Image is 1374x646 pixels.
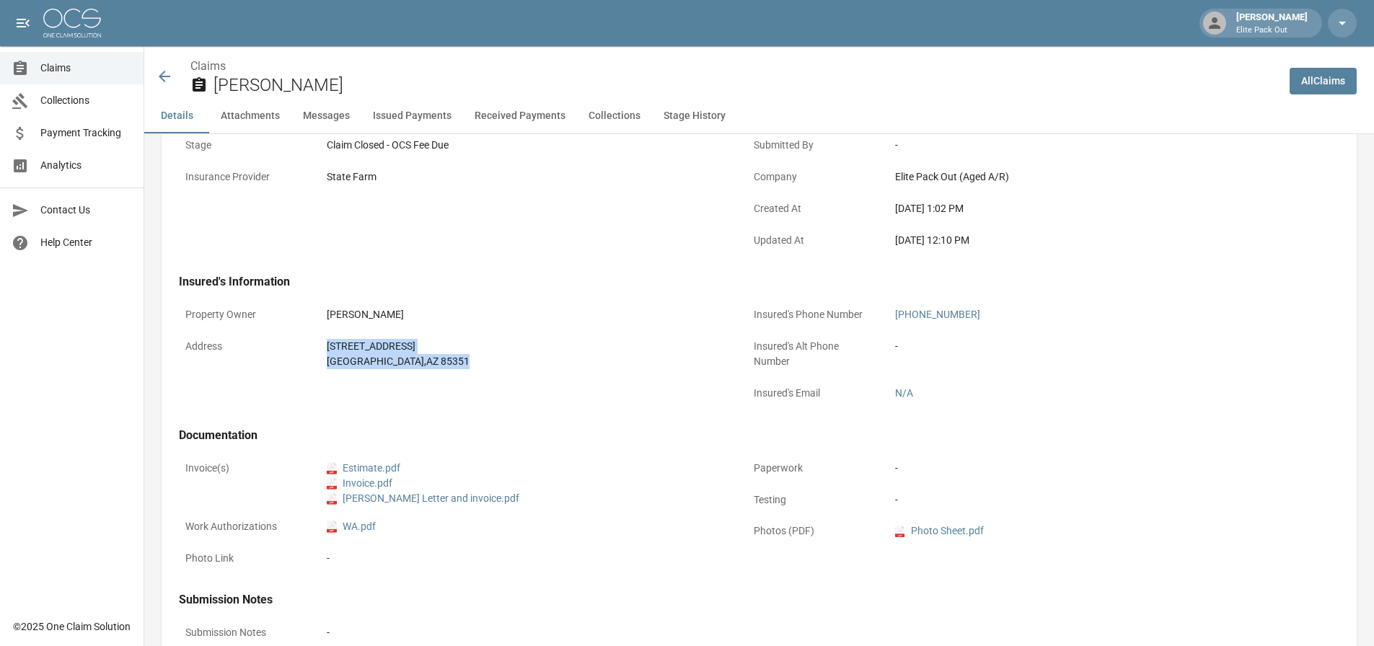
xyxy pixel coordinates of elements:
[747,517,877,545] p: Photos (PDF)
[13,619,131,634] div: © 2025 One Claim Solution
[9,9,38,37] button: open drawer
[209,99,291,133] button: Attachments
[291,99,361,133] button: Messages
[747,454,877,482] p: Paperwork
[144,99,209,133] button: Details
[895,309,980,320] a: [PHONE_NUMBER]
[179,301,309,329] p: Property Owner
[747,163,877,191] p: Company
[327,476,392,491] a: pdfInvoice.pdf
[327,138,723,153] div: Claim Closed - OCS Fee Due
[895,523,984,539] a: pdfPhoto Sheet.pdf
[895,339,1292,354] div: -
[179,454,309,482] p: Invoice(s)
[577,99,652,133] button: Collections
[190,59,226,73] a: Claims
[747,486,877,514] p: Testing
[179,593,1298,607] h4: Submission Notes
[43,9,101,37] img: ocs-logo-white-transparent.png
[1290,68,1357,94] a: AllClaims
[327,339,723,354] div: [STREET_ADDRESS]
[747,226,877,255] p: Updated At
[747,195,877,223] p: Created At
[179,131,309,159] p: Stage
[179,332,309,360] p: Address
[40,93,132,108] span: Collections
[747,332,877,376] p: Insured's Alt Phone Number
[747,301,877,329] p: Insured's Phone Number
[190,58,1278,75] nav: breadcrumb
[40,61,132,76] span: Claims
[179,163,309,191] p: Insurance Provider
[747,131,877,159] p: Submitted By
[895,461,1292,476] div: -
[40,125,132,141] span: Payment Tracking
[327,491,519,506] a: pdf[PERSON_NAME] Letter and invoice.pdf
[327,169,723,185] div: State Farm
[179,428,1298,443] h4: Documentation
[327,551,723,566] div: -
[213,75,1278,96] h2: [PERSON_NAME]
[327,354,723,369] div: [GEOGRAPHIC_DATA] , AZ 85351
[895,387,913,399] a: N/A
[895,138,1292,153] div: -
[40,158,132,173] span: Analytics
[895,169,1292,185] div: Elite Pack Out (Aged A/R)
[327,461,400,476] a: pdfEstimate.pdf
[327,307,723,322] div: [PERSON_NAME]
[1230,10,1313,36] div: [PERSON_NAME]
[895,233,1292,248] div: [DATE] 12:10 PM
[1236,25,1308,37] p: Elite Pack Out
[895,201,1292,216] div: [DATE] 1:02 PM
[40,203,132,218] span: Contact Us
[361,99,463,133] button: Issued Payments
[179,513,309,541] p: Work Authorizations
[895,492,1292,508] div: -
[747,379,877,407] p: Insured's Email
[144,99,1374,133] div: anchor tabs
[463,99,577,133] button: Received Payments
[179,275,1298,289] h4: Insured's Information
[327,625,1292,640] div: -
[327,519,376,534] a: pdfWA.pdf
[652,99,737,133] button: Stage History
[40,235,132,250] span: Help Center
[179,544,309,572] p: Photo Link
